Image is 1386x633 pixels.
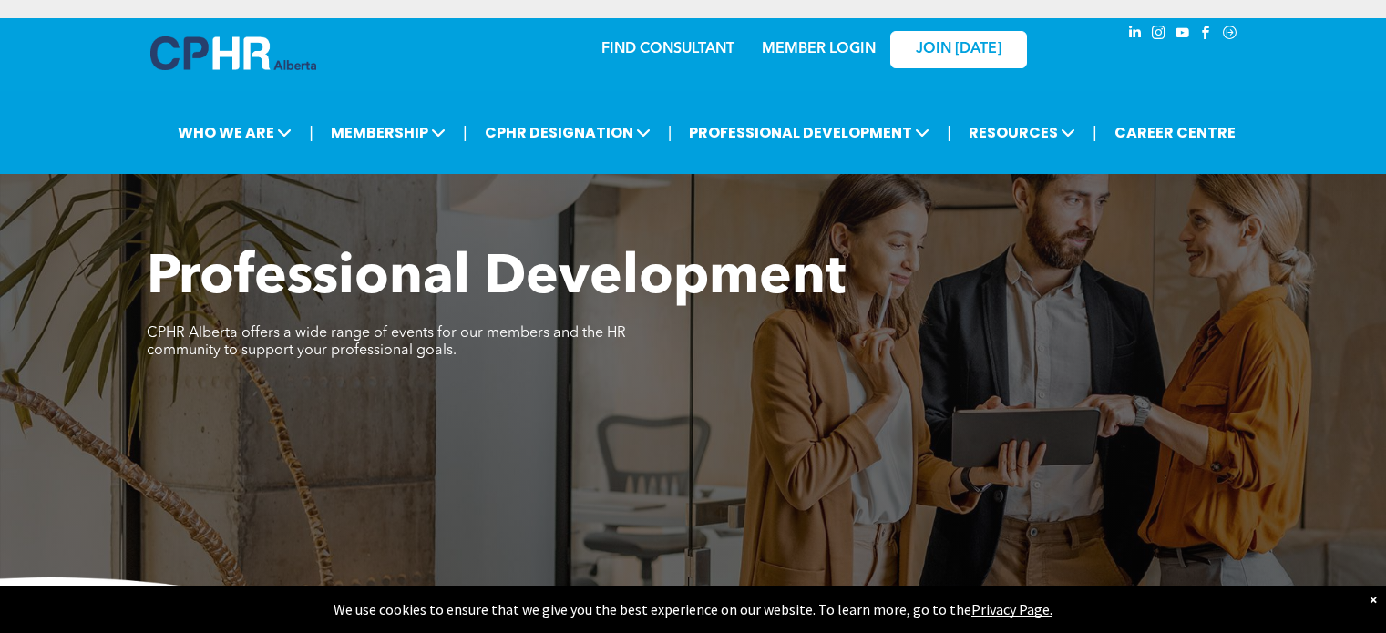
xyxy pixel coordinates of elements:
[463,114,467,151] li: |
[890,31,1027,68] a: JOIN [DATE]
[1109,116,1241,149] a: CAREER CENTRE
[1370,590,1377,608] div: Dismiss notification
[668,114,672,151] li: |
[1173,23,1193,47] a: youtube
[325,116,451,149] span: MEMBERSHIP
[601,42,734,56] a: FIND CONSULTANT
[147,251,846,306] span: Professional Development
[1093,114,1097,151] li: |
[762,42,876,56] a: MEMBER LOGIN
[963,116,1081,149] span: RESOURCES
[916,41,1001,58] span: JOIN [DATE]
[147,326,626,358] span: CPHR Alberta offers a wide range of events for our members and the HR community to support your p...
[1149,23,1169,47] a: instagram
[150,36,316,70] img: A blue and white logo for cp alberta
[971,600,1052,618] a: Privacy Page.
[1196,23,1217,47] a: facebook
[309,114,313,151] li: |
[1220,23,1240,47] a: Social network
[172,116,297,149] span: WHO WE ARE
[947,114,951,151] li: |
[683,116,935,149] span: PROFESSIONAL DEVELOPMENT
[1125,23,1145,47] a: linkedin
[479,116,656,149] span: CPHR DESIGNATION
